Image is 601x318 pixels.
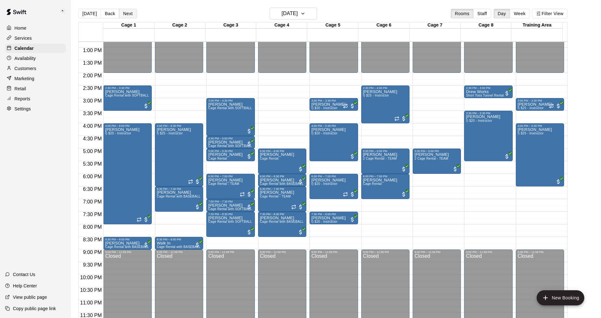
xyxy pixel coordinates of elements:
[5,74,66,83] a: Marketing
[157,187,201,191] div: 6:30 PM – 7:30 PM
[309,98,358,111] div: 3:00 PM – 3:30 PM: I) $20 - Instructor
[258,212,306,237] div: 7:30 PM – 8:30 PM: Cage Rental with BASEBALL Pitching Machine
[15,55,36,62] p: Availability
[555,103,562,109] span: All customers have paid
[157,245,227,249] span: Cage Rental with BASEBALL Pitching Machine
[5,64,66,73] div: Customers
[311,132,337,135] span: I) $20 - Instructor
[298,229,304,235] span: All customers have paid
[206,212,255,237] div: 7:30 PM – 8:30 PM: Cage Rental with SOFTBALL Pitching Machine
[260,175,304,178] div: 6:00 PM – 6:30 PM
[532,9,568,18] button: Filter View
[137,217,142,222] span: Recurring event
[504,153,510,160] span: All customers have paid
[511,22,563,28] div: Training Area
[208,182,239,185] span: Cage Rental - TEAM
[401,166,407,172] span: All customers have paid
[15,96,30,102] p: Reports
[208,144,279,148] span: Cage Rental with SOFTBALL Pitching Machine
[81,186,103,192] span: 6:30 PM
[206,174,255,199] div: 6:00 PM – 7:00 PM: Cage Rental - TEAM
[516,98,564,111] div: 3:00 PM – 3:30 PM: I) $25 - Instructor
[494,9,510,18] button: Day
[105,250,150,254] div: 9:00 PM – 11:59 PM
[291,204,296,209] span: Recurring event
[206,136,255,149] div: 4:30 PM – 5:00 PM: Madison Lowe
[361,149,410,174] div: 5:00 PM – 6:00 PM: 2 Cage Rental - TEAM
[208,207,279,211] span: Cage Rental with SOFTBALL Pitching Machine
[79,313,103,318] span: 11:30 PM
[81,85,103,91] span: 2:30 PM
[208,157,227,160] span: Cage Rental
[15,35,32,41] p: Services
[258,149,306,174] div: 5:00 PM – 6:00 PM: Lester Norseweather
[155,186,203,212] div: 6:30 PM – 7:30 PM: Kai Telmo
[105,132,131,135] span: I) $20 - Instructor
[413,149,461,174] div: 5:00 PM – 6:00 PM: 2 Cage Rental - TEAM
[155,123,203,186] div: 4:00 PM – 6:30 PM: I) $25 - Instructor
[256,22,307,28] div: Cage 4
[311,106,337,110] span: I) $20 - Instructor
[103,237,151,250] div: 8:30 PM – 9:00 PM: Jaiden Tatum
[81,262,103,268] span: 9:30 PM
[105,86,150,90] div: 2:30 PM – 3:30 PM
[240,192,245,197] span: Recurring event
[15,106,31,112] p: Settings
[155,237,203,250] div: 8:30 PM – 9:00 PM: Cage Rental with BASEBALL Pitching Machine
[415,250,459,254] div: 9:00 PM – 11:59 PM
[143,103,149,109] span: All customers have paid
[298,204,304,210] span: All customers have paid
[208,106,279,110] span: Cage Rental with SOFTBALL Pitching Machine
[451,9,474,18] button: Rooms
[363,86,408,90] div: 2:30 PM – 4:00 PM
[410,22,461,28] div: Cage 7
[81,48,103,53] span: 1:00 PM
[81,174,103,179] span: 6:00 PM
[81,73,103,78] span: 2:00 PM
[282,9,298,18] h6: [DATE]
[15,85,26,92] p: Retail
[194,204,201,210] span: All customers have paid
[473,9,491,18] button: Staff
[79,275,103,280] span: 10:00 PM
[208,150,253,153] div: 5:00 PM – 5:30 PM
[246,128,252,134] span: All customers have paid
[260,187,304,191] div: 6:30 PM – 7:30 PM
[58,5,71,18] div: Keith Brooks
[208,200,253,203] div: 7:00 PM – 7:30 PM
[5,33,66,43] div: Services
[105,238,150,241] div: 8:30 PM – 9:00 PM
[466,119,492,122] span: I) $20 - Instructor
[466,112,510,115] div: 3:30 PM – 5:30 PM
[307,22,358,28] div: Cage 5
[5,94,66,103] div: Reports
[555,179,562,185] span: All customers have paid
[15,25,27,31] p: Home
[5,54,66,63] a: Availability
[13,294,47,300] p: View public page
[13,271,35,278] p: Contact Us
[260,157,279,160] span: Cage Rental
[466,94,504,97] span: Short Toss Tunnel Rental
[363,94,389,97] span: I) $25 - Instructor
[205,22,256,28] div: Cage 3
[258,186,306,212] div: 6:30 PM – 7:30 PM: Cage Rental - TEAM
[311,124,356,127] div: 4:00 PM – 5:30 PM
[518,132,544,135] span: I) $25 - Instructor
[81,250,103,255] span: 9:00 PM
[349,153,356,160] span: All customers have paid
[510,9,530,18] button: Week
[358,22,410,28] div: Cage 6
[81,98,103,103] span: 3:00 PM
[461,22,512,28] div: Cage 8
[361,174,410,199] div: 6:00 PM – 7:00 PM: Lucas Bien
[415,150,459,153] div: 5:00 PM – 6:00 PM
[5,23,66,33] div: Home
[464,111,512,161] div: 3:30 PM – 5:30 PM: I) $20 - Instructor
[270,8,317,20] button: [DATE]
[260,182,330,185] span: Cage Rental with BASEBALL Pitching Machine
[208,220,279,223] span: Cage Rental with SOFTBALL Pitching Machine
[101,9,119,18] button: Back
